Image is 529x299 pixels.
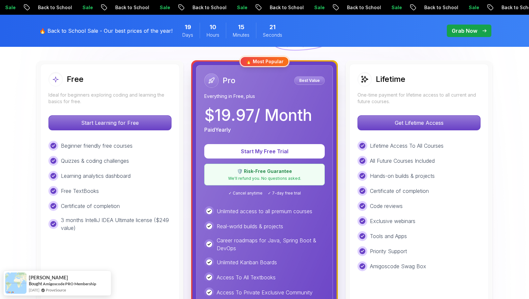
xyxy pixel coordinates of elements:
[61,157,129,165] p: Quizzes & coding challenges
[452,27,477,35] p: Grab Now
[204,93,325,100] p: Everything in Free, plus
[209,176,320,181] p: We'll refund you. No questions asked.
[29,275,68,280] span: [PERSON_NAME]
[370,172,435,180] p: Hands-on builds & projects
[228,191,263,196] span: ✓ Cancel anytime
[223,75,235,86] h2: Pro
[43,281,96,286] a: Amigoscode PRO Membership
[61,216,172,232] p: 3 months IntelliJ IDEA Ultimate license ($249 value)
[370,232,407,240] p: Tools and Apps
[46,287,66,293] a: ProveSource
[309,4,330,11] p: Sale
[48,120,172,126] a: Start Learning for Free
[357,120,481,126] a: Get Lifetime Access
[204,126,231,134] p: Paid Yearly
[217,258,277,266] p: Unlimited Kanban Boards
[357,92,481,105] p: One-time payment for lifetime access to all current and future courses.
[217,207,312,215] p: Unlimited access to all premium courses
[370,187,429,195] p: Certificate of completion
[358,116,480,130] p: Get Lifetime Access
[269,23,276,32] span: 21 Seconds
[67,74,83,84] h2: Free
[29,281,42,286] span: Bought
[341,4,386,11] p: Back to School
[77,4,98,11] p: Sale
[376,74,405,84] h2: Lifetime
[295,77,324,84] p: Best Value
[370,157,435,165] p: All Future Courses Included
[207,32,219,38] span: Hours
[154,4,175,11] p: Sale
[48,115,172,130] button: Start Learning for Free
[370,142,444,150] p: Lifetime Access To All Courses
[370,202,403,210] p: Code reviews
[217,236,325,252] p: Career roadmaps for Java, Spring Boot & DevOps
[5,272,27,294] img: provesource social proof notification image
[370,217,415,225] p: Exclusive webinars
[463,4,484,11] p: Sale
[268,191,301,196] span: ✓ 7-day free trial
[48,92,172,105] p: Ideal for beginners exploring coding and learning the basics for free.
[357,115,481,130] button: Get Lifetime Access
[209,168,320,175] p: 🛡️ Risk-Free Guarantee
[264,4,309,11] p: Back to School
[238,23,245,32] span: 15 Minutes
[212,147,317,155] p: Start My Free Trial
[61,187,99,195] p: Free TextBooks
[217,273,276,281] p: Access To All Textbooks
[61,202,120,210] p: Certificate of completion
[204,107,312,123] p: $ 19.97 / Month
[370,262,426,270] p: Amigoscode Swag Box
[233,32,249,38] span: Minutes
[386,4,407,11] p: Sale
[29,287,39,293] span: [DATE]
[187,4,231,11] p: Back to School
[39,27,173,35] p: 🔥 Back to School Sale - Our best prices of the year!
[61,142,133,150] p: Beginner friendly free courses
[217,289,313,296] p: Access To Private Exclusive Community
[263,32,282,38] span: Seconds
[61,172,131,180] p: Learning analytics dashboard
[231,4,252,11] p: Sale
[49,116,171,130] p: Start Learning for Free
[210,23,216,32] span: 10 Hours
[370,247,407,255] p: Priority Support
[110,4,154,11] p: Back to School
[182,32,193,38] span: Days
[217,222,283,230] p: Real-world builds & projects
[419,4,463,11] p: Back to School
[185,23,191,32] span: 19 Days
[204,144,325,159] button: Start My Free Trial
[32,4,77,11] p: Back to School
